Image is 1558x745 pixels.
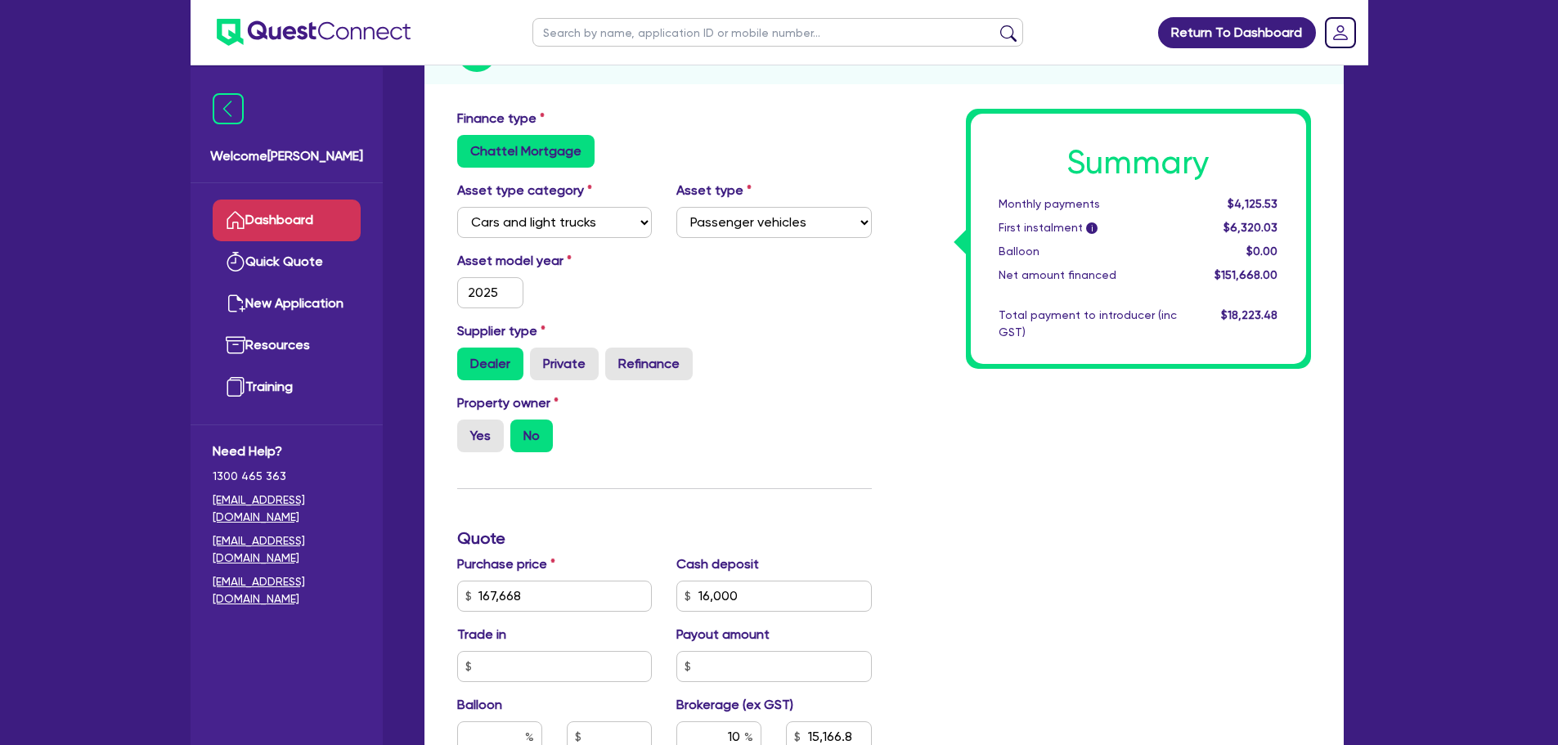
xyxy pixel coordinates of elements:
[457,321,546,341] label: Supplier type
[457,348,523,380] label: Dealer
[605,348,693,380] label: Refinance
[457,554,555,574] label: Purchase price
[213,366,361,408] a: Training
[213,325,361,366] a: Resources
[457,625,506,644] label: Trade in
[226,335,245,355] img: resources
[676,625,770,644] label: Payout amount
[510,420,553,452] label: No
[676,181,752,200] label: Asset type
[1215,268,1277,281] span: $151,668.00
[1224,221,1277,234] span: $6,320.03
[986,243,1189,260] div: Balloon
[217,19,411,46] img: quest-connect-logo-blue
[457,109,545,128] label: Finance type
[213,241,361,283] a: Quick Quote
[986,195,1189,213] div: Monthly payments
[457,420,504,452] label: Yes
[676,554,759,574] label: Cash deposit
[213,200,361,241] a: Dashboard
[457,181,592,200] label: Asset type category
[1086,222,1098,234] span: i
[986,307,1189,341] div: Total payment to introducer (inc GST)
[676,695,793,715] label: Brokerage (ex GST)
[1158,17,1316,48] a: Return To Dashboard
[1246,245,1277,258] span: $0.00
[213,491,361,526] a: [EMAIL_ADDRESS][DOMAIN_NAME]
[445,251,665,271] label: Asset model year
[213,532,361,567] a: [EMAIL_ADDRESS][DOMAIN_NAME]
[532,18,1023,47] input: Search by name, application ID or mobile number...
[1319,11,1362,54] a: Dropdown toggle
[986,267,1189,284] div: Net amount financed
[213,283,361,325] a: New Application
[999,143,1278,182] h1: Summary
[226,294,245,313] img: new-application
[986,219,1189,236] div: First instalment
[1221,308,1277,321] span: $18,223.48
[226,252,245,272] img: quick-quote
[1228,197,1277,210] span: $4,125.53
[213,442,361,461] span: Need Help?
[213,93,244,124] img: icon-menu-close
[210,146,363,166] span: Welcome [PERSON_NAME]
[457,135,595,168] label: Chattel Mortgage
[457,695,502,715] label: Balloon
[457,528,872,548] h3: Quote
[226,377,245,397] img: training
[530,348,599,380] label: Private
[213,468,361,485] span: 1300 465 363
[213,573,361,608] a: [EMAIL_ADDRESS][DOMAIN_NAME]
[457,393,559,413] label: Property owner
